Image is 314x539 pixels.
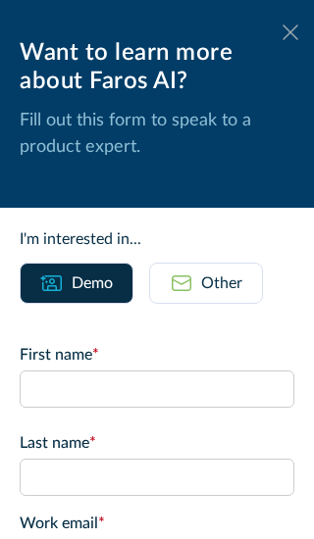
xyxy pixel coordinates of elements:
div: Other [201,271,242,295]
p: Fill out this form to speak to a product expert. [20,108,294,161]
label: First name [20,343,294,367]
div: Demo [72,271,113,295]
div: Want to learn more about Faros AI? [20,39,294,96]
label: Work email [20,512,294,535]
label: Last name [20,431,294,455]
div: I'm interested in... [20,227,294,251]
